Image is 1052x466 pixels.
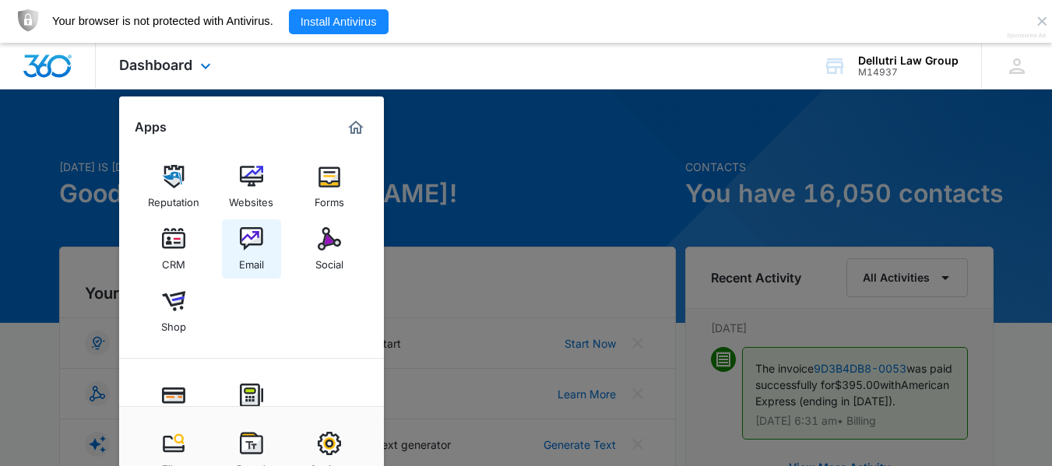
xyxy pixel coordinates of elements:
[315,188,344,208] div: Forms
[148,188,199,208] div: Reputation
[300,219,359,279] a: Social
[96,43,238,89] div: Dashboard
[858,67,959,78] div: account id
[144,157,203,216] a: Reputation
[229,188,273,208] div: Websites
[144,282,203,341] a: Shop
[135,120,167,135] h2: Apps
[119,57,192,73] span: Dashboard
[222,157,281,216] a: Websites
[162,251,185,271] div: CRM
[222,219,281,279] a: Email
[343,115,368,140] a: Marketing 360® Dashboard
[222,376,281,435] a: POS
[144,219,203,279] a: CRM
[858,54,959,67] div: account name
[239,251,264,271] div: Email
[300,157,359,216] a: Forms
[315,251,343,271] div: Social
[144,376,203,435] a: Payments
[161,313,186,333] div: Shop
